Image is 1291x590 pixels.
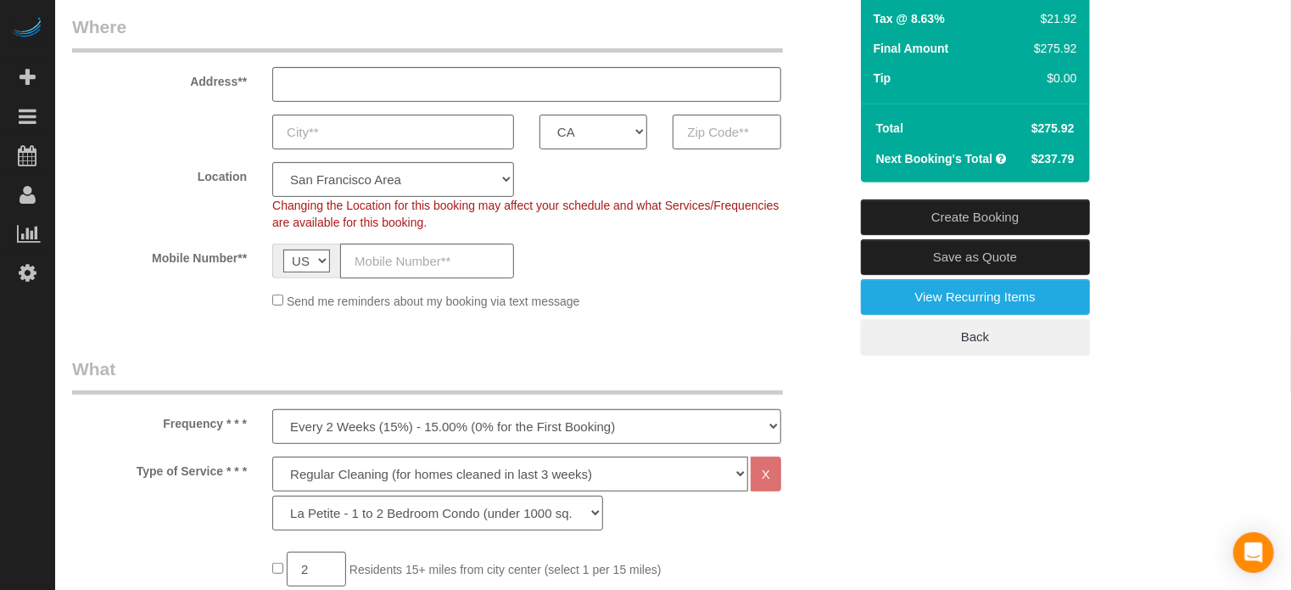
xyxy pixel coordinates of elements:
label: Final Amount [874,40,949,57]
a: Back [861,319,1090,355]
label: Tax @ 8.63% [874,10,945,27]
label: Tip [874,70,891,87]
img: Automaid Logo [10,17,44,41]
strong: Total [876,121,903,135]
span: $237.79 [1031,152,1075,166]
span: Changing the Location for this booking may affect your schedule and what Services/Frequencies are... [272,199,779,229]
a: Save as Quote [861,239,1090,275]
input: Mobile Number** [340,244,514,278]
label: Mobile Number** [59,244,260,267]
strong: Next Booking's Total [876,152,993,166]
div: $0.00 [1027,70,1076,87]
label: Frequency * * * [59,409,260,432]
a: View Recurring Items [861,279,1090,315]
span: Send me reminders about my booking via text message [287,295,580,308]
span: $275.92 [1031,121,1075,135]
a: Create Booking [861,199,1090,235]
legend: What [72,357,783,395]
div: $21.92 [1027,10,1076,27]
label: Type of Service * * * [59,457,260,480]
div: Open Intercom Messenger [1233,532,1274,573]
input: Zip Code** [673,115,780,149]
legend: Where [72,14,783,53]
label: Location [59,162,260,185]
div: $275.92 [1027,40,1076,57]
span: Residents 15+ miles from city center (select 1 per 15 miles) [349,563,662,576]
